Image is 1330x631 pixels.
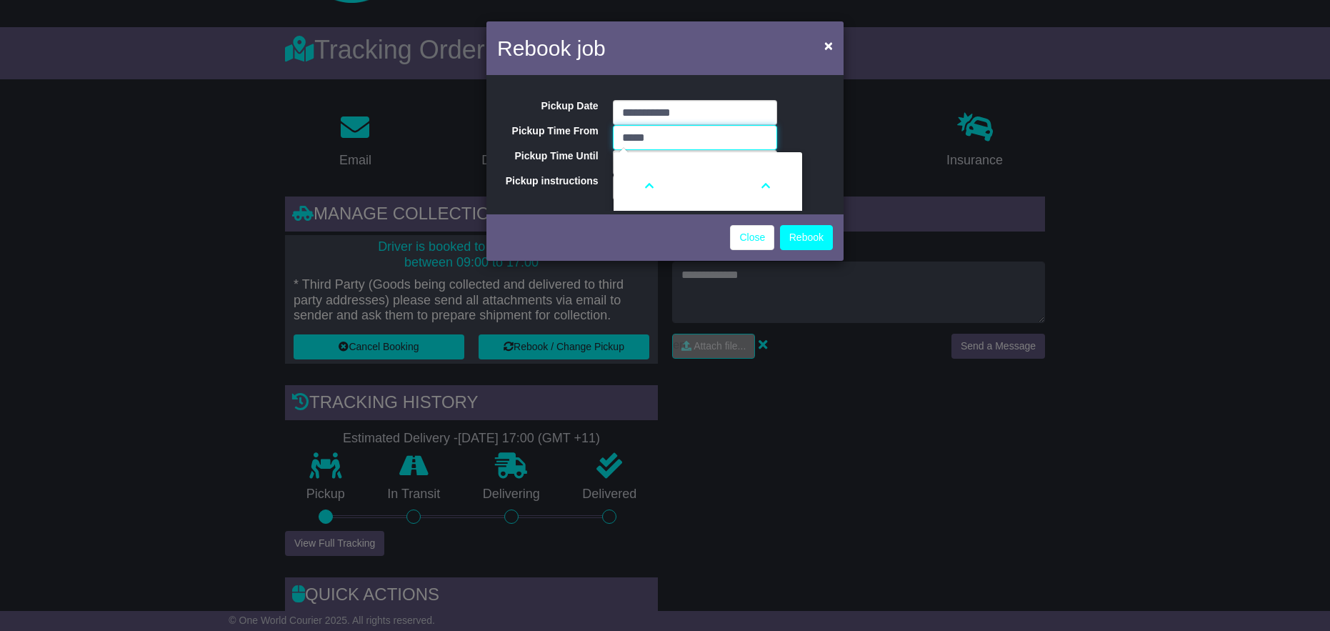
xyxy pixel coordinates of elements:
[486,100,606,112] label: Pickup Date
[486,175,606,187] label: Pickup instructions
[824,37,833,54] span: ×
[629,160,671,212] a: Increment Hour
[817,31,840,60] button: Close
[486,125,606,137] label: Pickup Time From
[730,225,774,250] a: Close
[780,225,833,250] button: Rebook
[497,32,606,64] h4: Rebook job
[486,150,606,162] label: Pickup Time Until
[744,160,786,212] a: Increment Minute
